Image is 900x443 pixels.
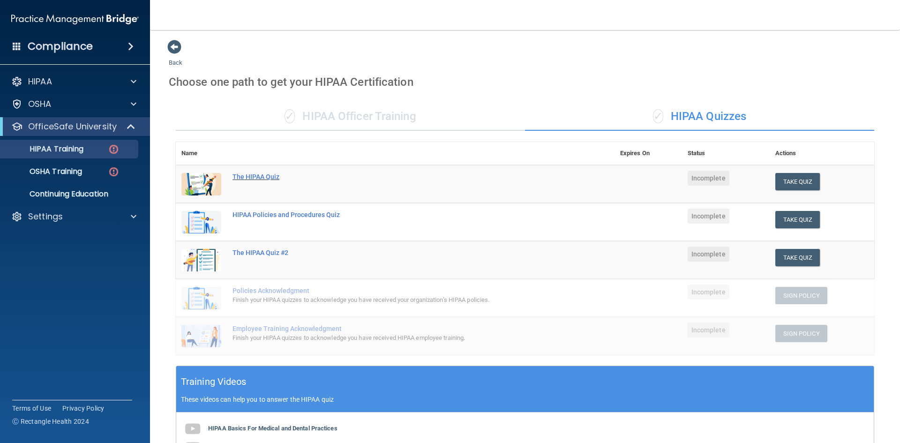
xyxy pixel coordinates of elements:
[28,40,93,53] h4: Compliance
[28,98,52,110] p: OSHA
[208,425,337,432] b: HIPAA Basics For Medical and Dental Practices
[232,249,568,256] div: The HIPAA Quiz #2
[169,48,182,66] a: Back
[688,323,729,338] span: Incomplete
[6,167,82,176] p: OSHA Training
[775,211,820,228] button: Take Quiz
[232,325,568,332] div: Employee Training Acknowledgment
[682,142,770,165] th: Status
[62,404,105,413] a: Privacy Policy
[108,166,120,178] img: danger-circle.6113f641.png
[232,211,568,218] div: HIPAA Policies and Procedures Quiz
[232,173,568,180] div: The HIPAA Quiz
[28,121,117,132] p: OfficeSafe University
[232,287,568,294] div: Policies Acknowledgment
[615,142,682,165] th: Expires On
[181,374,247,390] h5: Training Videos
[12,417,89,426] span: Ⓒ Rectangle Health 2024
[232,332,568,344] div: Finish your HIPAA quizzes to acknowledge you have received HIPAA employee training.
[11,98,136,110] a: OSHA
[12,404,51,413] a: Terms of Use
[770,142,874,165] th: Actions
[525,103,874,131] div: HIPAA Quizzes
[285,109,295,123] span: ✓
[653,109,663,123] span: ✓
[11,211,136,222] a: Settings
[775,249,820,266] button: Take Quiz
[11,76,136,87] a: HIPAA
[688,285,729,300] span: Incomplete
[688,171,729,186] span: Incomplete
[11,10,139,29] img: PMB logo
[775,287,827,304] button: Sign Policy
[232,294,568,306] div: Finish your HIPAA quizzes to acknowledge you have received your organization’s HIPAA policies.
[775,325,827,342] button: Sign Policy
[176,142,227,165] th: Name
[688,247,729,262] span: Incomplete
[176,103,525,131] div: HIPAA Officer Training
[28,211,63,222] p: Settings
[6,189,134,199] p: Continuing Education
[169,68,881,96] div: Choose one path to get your HIPAA Certification
[183,420,202,438] img: gray_youtube_icon.38fcd6cc.png
[28,76,52,87] p: HIPAA
[108,143,120,155] img: danger-circle.6113f641.png
[688,209,729,224] span: Incomplete
[11,121,136,132] a: OfficeSafe University
[775,173,820,190] button: Take Quiz
[181,396,869,403] p: These videos can help you to answer the HIPAA quiz
[6,144,83,154] p: HIPAA Training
